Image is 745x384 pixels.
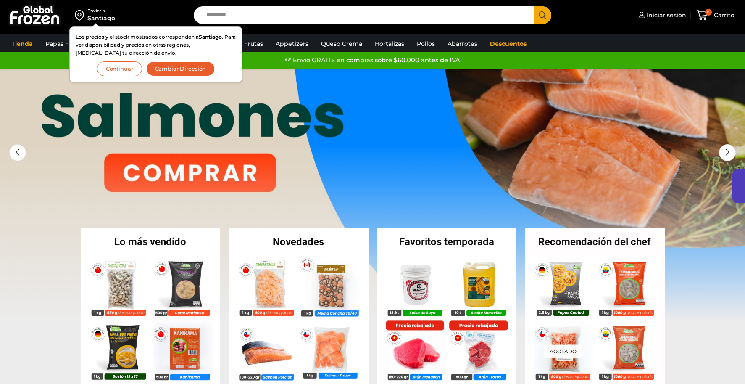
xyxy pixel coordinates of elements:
[229,237,369,247] h2: Novedades
[719,144,736,161] div: Next slide
[75,8,87,22] img: address-field-icon.svg
[87,14,115,22] div: Santiago
[7,36,37,52] a: Tienda
[413,36,439,52] a: Pollos
[199,34,222,40] strong: Santiago
[146,61,215,76] button: Cambiar Dirección
[695,5,737,25] a: 0 Carrito
[712,11,734,19] span: Carrito
[87,8,115,14] div: Enviar a
[544,345,582,358] p: Agotado
[705,9,712,16] span: 0
[76,33,236,57] p: Los precios y el stock mostrados corresponden a . Para ver disponibilidad y precios en otras regi...
[534,6,551,24] button: Search button
[371,36,408,52] a: Hortalizas
[81,237,221,247] h2: Lo más vendido
[636,7,686,24] a: Iniciar sesión
[317,36,366,52] a: Queso Crema
[41,36,86,52] a: Papas Fritas
[645,11,686,19] span: Iniciar sesión
[9,144,26,161] div: Previous slide
[377,237,517,247] h2: Favoritos temporada
[486,36,531,52] a: Descuentos
[97,61,142,76] button: Continuar
[525,237,665,247] h2: Recomendación del chef
[271,36,313,52] a: Appetizers
[443,36,482,52] a: Abarrotes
